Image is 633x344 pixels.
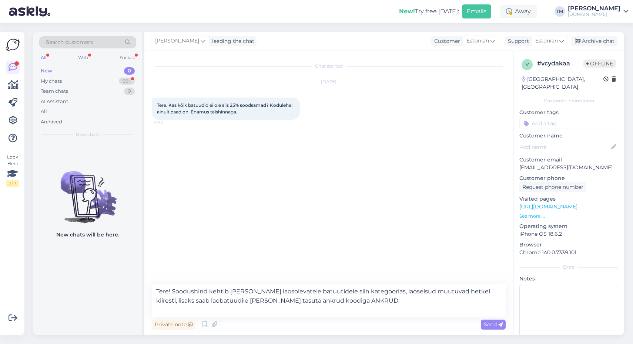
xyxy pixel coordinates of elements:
[41,108,47,115] div: All
[519,109,618,116] p: Customer tags
[519,195,618,203] p: Visited pages
[519,213,618,219] p: See more ...
[41,118,62,126] div: Archived
[56,231,119,239] p: New chats will be here.
[462,4,491,18] button: Emails
[519,182,586,192] div: Request phone number
[431,37,460,45] div: Customer
[155,37,199,45] span: [PERSON_NAME]
[154,120,182,126] span: 13:37
[6,180,19,187] div: 2 / 3
[519,230,618,238] p: iPhone OS 18.6.2
[41,78,62,85] div: My chats
[519,241,618,249] p: Browser
[535,37,558,45] span: Estonian
[39,53,48,62] div: All
[568,6,629,17] a: [PERSON_NAME][DOMAIN_NAME]
[519,164,618,171] p: [EMAIL_ADDRESS][DOMAIN_NAME]
[500,5,537,18] div: Away
[484,321,503,328] span: Send
[505,37,529,45] div: Support
[152,284,506,317] textarea: Tere! Soodushind kehtib [PERSON_NAME] laosolevatele batuutidele siin kategoorias, laoseisud muutu...
[526,62,529,67] span: v
[124,88,135,95] div: 0
[399,8,415,15] b: New!
[568,6,620,11] div: [PERSON_NAME]
[519,249,618,256] p: Chrome 140.0.7339.101
[466,37,489,45] span: Estonian
[583,59,616,68] span: Offline
[519,132,618,140] p: Customer name
[555,6,565,17] div: TM
[41,67,52,75] div: New
[46,38,93,46] span: Search customers
[520,143,610,151] input: Add name
[519,174,618,182] p: Customer phone
[519,118,618,129] input: Add a tag
[152,320,195,330] div: Private note
[519,264,618,270] div: Extra
[124,67,135,75] div: 0
[522,75,603,91] div: [GEOGRAPHIC_DATA], [GEOGRAPHIC_DATA]
[6,38,20,52] img: Askly Logo
[209,37,254,45] div: leading the chat
[519,156,618,164] p: Customer email
[399,7,459,16] div: Try free [DATE]:
[6,154,19,187] div: Look Here
[568,11,620,17] div: [DOMAIN_NAME]
[152,63,506,69] div: Chat started
[519,222,618,230] p: Operating system
[41,88,68,95] div: Team chats
[152,78,506,85] div: [DATE]
[119,78,135,85] div: 99+
[33,158,142,224] img: No chats
[118,53,136,62] div: Socials
[571,36,617,46] div: Archive chat
[76,131,100,138] span: New chats
[537,59,583,68] div: # vcydakaa
[41,98,68,105] div: AI Assistant
[519,275,618,283] p: Notes
[519,98,618,104] div: Customer information
[519,203,577,210] a: [URL][DOMAIN_NAME]
[157,102,294,115] span: Tere. Kas kõik batuudid ei ole siis 25% soodsamad? Kodulehel ainult osad on. Enamus täishinnaga.
[77,53,90,62] div: Web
